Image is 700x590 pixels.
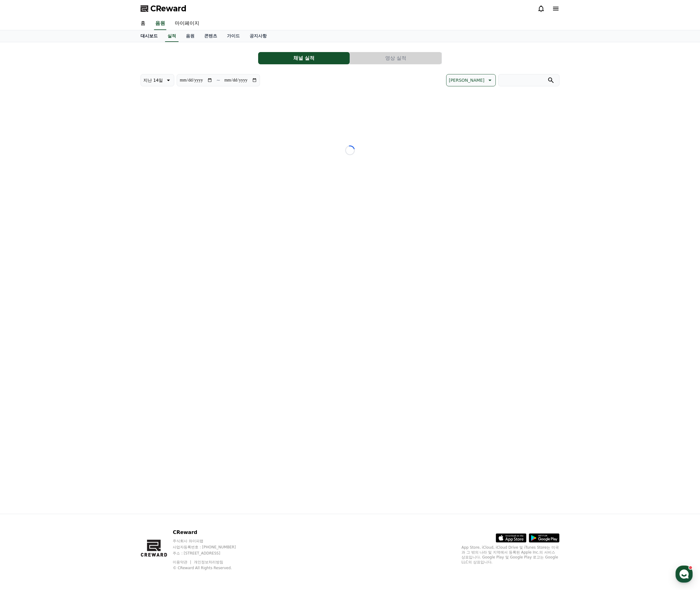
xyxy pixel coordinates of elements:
[173,551,247,556] p: 주소 : [STREET_ADDRESS]
[150,4,186,13] span: CReward
[199,30,222,42] a: 콘텐츠
[136,30,163,42] a: 대시보드
[222,30,245,42] a: 가이드
[170,17,204,30] a: 마이페이지
[258,52,350,64] button: 채널 실적
[449,76,484,85] p: [PERSON_NAME]
[461,545,559,565] p: App Store, iCloud, iCloud Drive 및 iTunes Store는 미국과 그 밖의 나라 및 지역에서 등록된 Apple Inc.의 서비스 상표입니다. Goo...
[40,194,79,209] a: 대화
[245,30,272,42] a: 공지사항
[350,52,442,64] button: 영상 실적
[2,194,40,209] a: 홈
[95,203,102,208] span: 설정
[181,30,199,42] a: 음원
[165,30,179,42] a: 실적
[173,545,247,550] p: 사업자등록번호 : [PHONE_NUMBER]
[154,17,166,30] a: 음원
[194,560,223,564] a: 개인정보처리방침
[216,77,220,84] p: ~
[79,194,118,209] a: 설정
[446,74,496,86] button: [PERSON_NAME]
[173,529,247,536] p: CReward
[56,204,63,209] span: 대화
[141,74,174,86] button: 지난 14일
[143,76,163,85] p: 지난 14일
[173,566,247,570] p: © CReward All Rights Reserved.
[141,4,186,13] a: CReward
[173,539,247,543] p: 주식회사 와이피랩
[136,17,150,30] a: 홈
[173,560,192,564] a: 이용약관
[19,203,23,208] span: 홈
